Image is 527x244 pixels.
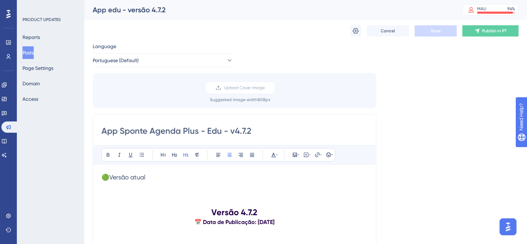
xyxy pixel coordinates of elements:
[415,25,457,37] button: Save
[212,207,258,217] strong: Versão 4.7.2
[367,25,409,37] button: Cancel
[22,46,34,59] button: Posts
[210,97,270,103] div: Suggested image width 808 px
[101,125,368,137] input: Post Title
[101,173,145,181] span: 🟢Versão atual
[93,53,233,67] button: Portuguese (Default)
[477,6,486,12] div: MAU
[17,2,44,10] span: Need Help?
[195,219,275,225] strong: 📅 Data de Publicação: [DATE]
[381,28,395,34] span: Cancel
[507,6,515,12] div: 94 %
[93,42,116,51] span: Language
[482,28,507,34] span: Publish in PT
[93,56,139,65] span: Portuguese (Default)
[22,17,61,22] div: PRODUCT UPDATES
[462,25,519,37] button: Publish in PT
[22,77,40,90] button: Domain
[93,5,445,15] div: App edu - versão 4.7.2
[224,85,265,91] span: Upload Cover Image
[431,28,441,34] span: Save
[22,62,53,74] button: Page Settings
[498,216,519,237] iframe: UserGuiding AI Assistant Launcher
[22,31,40,44] button: Reports
[22,93,38,105] button: Access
